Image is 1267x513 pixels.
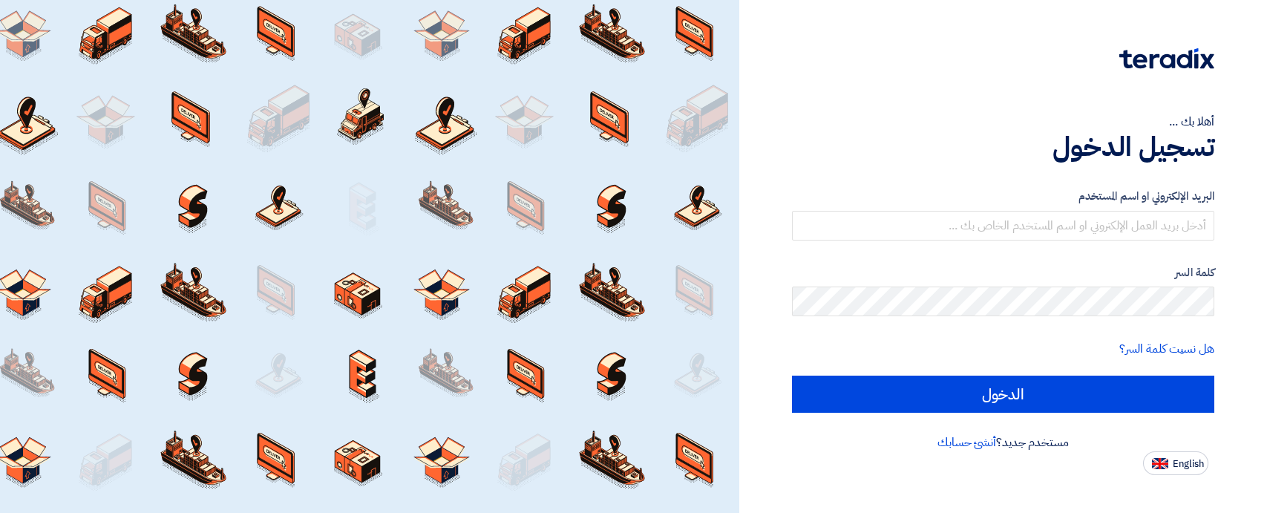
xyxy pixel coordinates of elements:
[1119,340,1214,358] a: هل نسيت كلمة السر؟
[792,113,1214,131] div: أهلا بك ...
[792,131,1214,163] h1: تسجيل الدخول
[792,264,1214,281] label: كلمة السر
[792,434,1214,451] div: مستخدم جديد؟
[792,211,1214,241] input: أدخل بريد العمل الإلكتروني او اسم المستخدم الخاص بك ...
[792,376,1214,413] input: الدخول
[792,188,1214,205] label: البريد الإلكتروني او اسم المستخدم
[1119,48,1214,69] img: Teradix logo
[937,434,996,451] a: أنشئ حسابك
[1143,451,1208,475] button: English
[1152,458,1168,469] img: en-US.png
[1173,459,1204,469] span: English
